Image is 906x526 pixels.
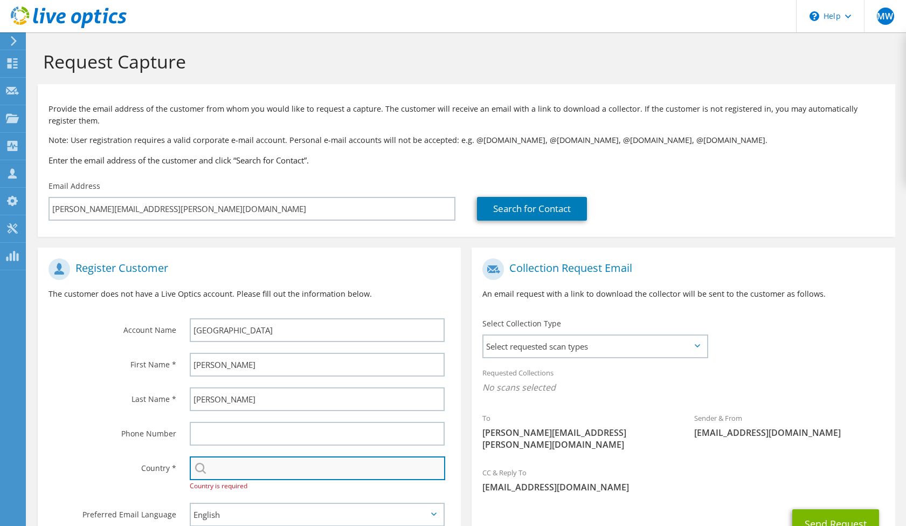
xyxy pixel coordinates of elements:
label: Preferred Email Language [49,503,176,520]
h1: Register Customer [49,258,445,280]
label: Country * [49,456,176,474]
label: Account Name [49,318,176,336]
div: Sender & From [683,407,895,444]
label: Phone Number [49,422,176,439]
span: [EMAIL_ADDRESS][DOMAIN_NAME] [694,427,884,439]
div: To [472,407,683,456]
span: No scans selected [482,381,884,393]
p: The customer does not have a Live Optics account. Please fill out the information below. [49,288,450,300]
div: CC & Reply To [472,461,895,498]
span: Country is required [190,481,247,490]
a: Search for Contact [477,197,587,221]
label: Select Collection Type [482,318,561,329]
span: [PERSON_NAME][EMAIL_ADDRESS][PERSON_NAME][DOMAIN_NAME] [482,427,673,450]
label: Email Address [49,181,100,192]
label: Last Name * [49,387,176,405]
label: First Name * [49,353,176,370]
p: An email request with a link to download the collector will be sent to the customer as follows. [482,288,884,300]
h1: Request Capture [43,50,884,73]
span: [EMAIL_ADDRESS][DOMAIN_NAME] [482,481,884,493]
h1: Collection Request Email [482,258,879,280]
p: Note: User registration requires a valid corporate e-mail account. Personal e-mail accounts will ... [49,134,884,146]
span: Select requested scan types [483,336,707,357]
svg: \n [810,11,819,21]
h3: Enter the email address of the customer and click “Search for Contact”. [49,154,884,166]
div: Requested Collections [472,361,895,401]
p: Provide the email address of the customer from whom you would like to request a capture. The cust... [49,103,884,127]
span: MW [877,8,894,25]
